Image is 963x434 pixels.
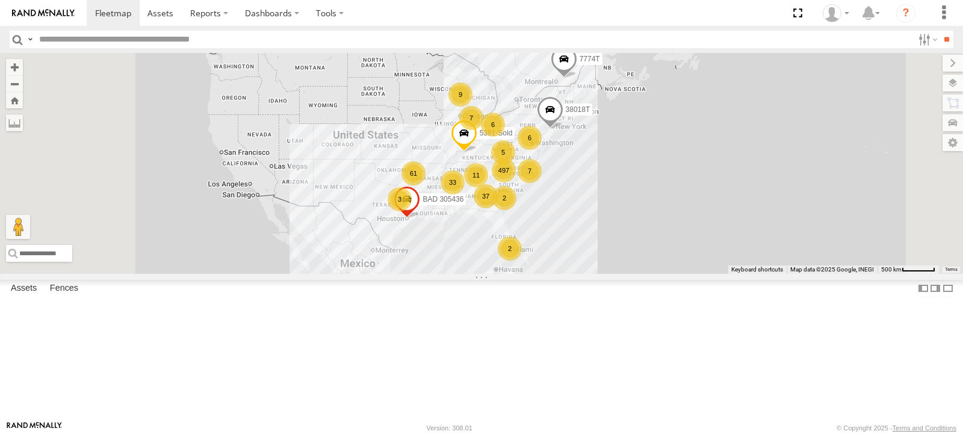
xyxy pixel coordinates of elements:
[427,424,472,432] div: Version: 308.01
[491,140,515,164] div: 5
[917,280,929,297] label: Dock Summary Table to the Left
[914,31,940,48] label: Search Filter Options
[943,134,963,151] label: Map Settings
[945,267,958,271] a: Terms (opens in new tab)
[837,424,956,432] div: © Copyright 2025 -
[518,159,542,183] div: 7
[731,265,783,274] button: Keyboard shortcuts
[498,237,522,261] div: 2
[481,113,505,137] div: 6
[12,9,75,17] img: rand-logo.svg
[580,55,600,63] span: 7774T
[480,129,513,137] span: 5381-Sold
[518,126,542,150] div: 6
[474,184,498,208] div: 37
[448,82,472,107] div: 9
[459,106,483,130] div: 7
[6,114,23,131] label: Measure
[423,195,463,203] span: BAD 305436
[881,266,902,273] span: 500 km
[492,158,516,182] div: 497
[6,215,30,239] button: Drag Pegman onto the map to open Street View
[25,31,35,48] label: Search Query
[942,280,954,297] label: Hide Summary Table
[6,75,23,92] button: Zoom out
[6,59,23,75] button: Zoom in
[401,161,426,185] div: 61
[929,280,941,297] label: Dock Summary Table to the Right
[388,187,412,211] div: 3
[878,265,939,274] button: Map Scale: 500 km per 52 pixels
[566,105,590,114] span: 38018T
[819,4,853,22] div: Denise Wike
[896,4,915,23] i: ?
[893,424,956,432] a: Terms and Conditions
[464,163,488,187] div: 11
[6,92,23,108] button: Zoom Home
[790,266,874,273] span: Map data ©2025 Google, INEGI
[492,186,516,210] div: 2
[7,422,62,434] a: Visit our Website
[441,170,465,194] div: 33
[5,281,43,297] label: Assets
[44,281,84,297] label: Fences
